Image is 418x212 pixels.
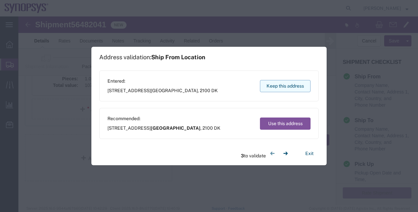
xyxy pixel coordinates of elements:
span: [STREET_ADDRESS] , [107,125,221,132]
span: DK [211,88,218,93]
span: Ship From Location [151,54,205,61]
button: Keep this address [260,80,311,92]
button: Exit [300,148,319,159]
span: 3 [241,153,244,158]
button: Use this address [260,118,311,130]
span: [GEOGRAPHIC_DATA] [151,88,198,93]
span: [STREET_ADDRESS] , [107,87,218,94]
span: 2100 [200,88,210,93]
span: 2100 [202,125,213,131]
span: DK [214,125,221,131]
div: to validate [241,147,292,160]
h1: Address validation: [99,54,205,61]
span: Entered: [107,78,218,85]
span: Recommended: [107,115,221,122]
span: [GEOGRAPHIC_DATA] [151,125,200,131]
